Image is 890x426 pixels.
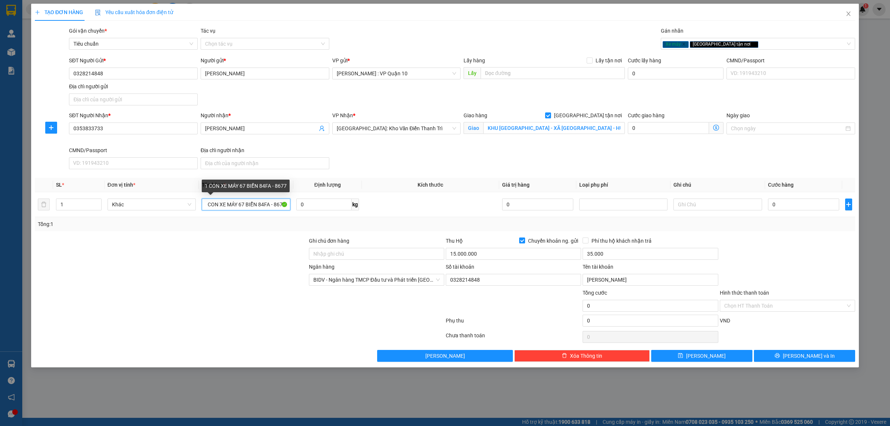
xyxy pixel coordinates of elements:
span: Lấy [464,67,481,79]
span: Chuyển khoản ng. gửi [525,237,581,245]
label: Cước giao hàng [628,112,665,118]
input: Ghi Chú [673,199,762,210]
div: VP gửi [332,56,461,65]
button: deleteXóa Thông tin [514,350,650,362]
label: Hình thức thanh toán [720,290,769,296]
span: [GEOGRAPHIC_DATA] tận nơi [551,111,625,119]
span: Tiêu chuẩn [73,38,193,49]
input: Địa chỉ của người gửi [69,94,198,105]
span: Hà Nội: Kho Văn Điển Thanh Trì [337,123,456,134]
span: SL [56,182,62,188]
span: plus [845,201,852,207]
img: icon [95,10,101,16]
span: Yêu cầu xuất hóa đơn điện tử [95,9,173,15]
div: CMND/Passport [69,146,198,154]
div: SĐT Người Gửi [69,56,198,65]
span: Tổng cước [583,290,607,296]
th: Loại phụ phí [576,178,670,192]
span: Lấy tận nơi [593,56,625,65]
span: close [682,42,686,46]
button: delete [38,199,50,210]
span: Thu Hộ [446,238,463,244]
th: Ghi chú [670,178,765,192]
div: Người nhận [201,111,329,119]
div: Địa chỉ người nhận [201,146,329,154]
span: Cước hàng [768,182,794,188]
div: Người gửi [201,56,329,65]
span: Lấy hàng [464,58,485,63]
span: save [678,353,683,359]
span: close [752,42,755,46]
span: user-add [319,125,325,131]
span: Gói vận chuyển [69,28,107,34]
label: Số tài khoản [446,264,474,270]
div: Địa chỉ người gửi [69,82,198,91]
span: Hồ Chí Minh : VP Quận 10 [337,68,456,79]
input: 0 [502,199,573,210]
label: Ghi chú đơn hàng [309,238,350,244]
span: Giá trị hàng [502,182,530,188]
span: VP Nhận [332,112,353,118]
label: Ngân hàng [309,264,334,270]
span: [GEOGRAPHIC_DATA] tận nơi [690,41,758,48]
label: Gán nhãn [661,28,683,34]
input: Địa chỉ của người nhận [201,157,329,169]
button: [PERSON_NAME] [377,350,512,362]
span: [PERSON_NAME] và In [783,352,835,360]
span: TẠO ĐƠN HÀNG [35,9,83,15]
input: VD: Bàn, Ghế [202,199,290,210]
button: save[PERSON_NAME] [651,350,752,362]
input: Ghi chú đơn hàng [309,248,444,260]
div: Phụ thu [445,317,582,330]
label: Ngày giao [726,112,750,118]
span: Giao hàng [464,112,487,118]
span: VND [720,318,730,324]
span: Giao [464,122,483,134]
label: Cước lấy hàng [628,58,661,63]
input: Số tài khoản [446,274,581,286]
input: Tên tài khoản [583,274,718,286]
label: Tác vụ [201,28,215,34]
span: delete [562,353,567,359]
label: Tên tài khoản [583,264,613,270]
button: printer[PERSON_NAME] và In [754,350,855,362]
div: 1 CON XE MÁY 67 BIỂN 84FA - 8677 [202,180,290,192]
div: Tổng: 1 [38,220,343,228]
input: Cước lấy hàng [628,68,723,79]
input: Ngày giao [731,124,844,132]
span: dollar-circle [713,125,719,131]
button: plus [45,122,57,134]
span: printer [775,353,780,359]
span: BIDV - Ngân hàng TMCP Đầu tư và Phát triển Việt Nam [313,274,440,285]
input: Giao tận nơi [483,122,625,134]
span: Đơn vị tính [108,182,135,188]
span: plus [46,125,57,131]
button: plus [845,199,852,210]
span: kg [352,199,359,210]
button: Close [838,4,859,24]
span: Kích thước [418,182,443,188]
span: Định lượng [314,182,341,188]
div: SĐT Người Nhận [69,111,198,119]
span: Xóa Thông tin [570,352,602,360]
input: Dọc đường [481,67,625,79]
span: Khác [112,199,191,210]
span: [PERSON_NAME] [425,352,465,360]
span: close [845,11,851,17]
span: Phí thu hộ khách nhận trả [589,237,655,245]
div: CMND/Passport [726,56,855,65]
input: Cước giao hàng [628,122,709,134]
div: Chưa thanh toán [445,331,582,344]
span: plus [35,10,40,15]
span: [PERSON_NAME] [686,352,726,360]
span: Xe máy [663,41,689,48]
